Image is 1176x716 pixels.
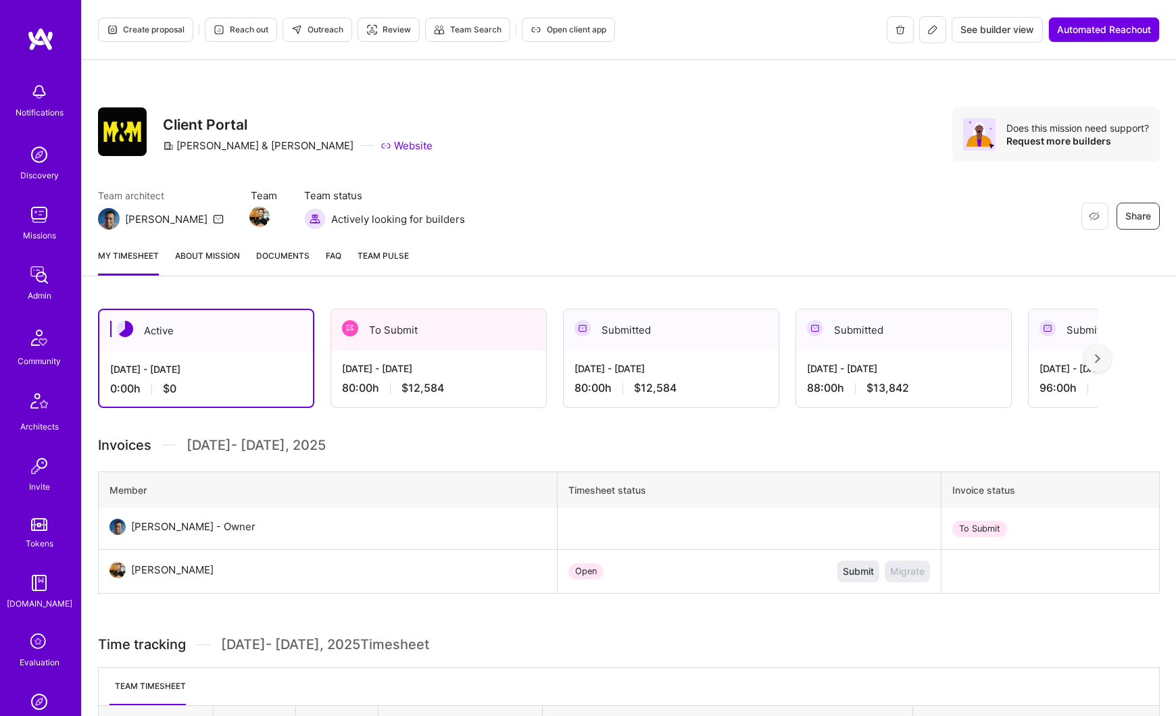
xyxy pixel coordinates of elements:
img: discovery [26,141,53,168]
button: Team Search [425,18,510,42]
button: Create proposal [98,18,193,42]
button: Share [1117,203,1160,230]
img: Team Member Avatar [249,207,270,227]
div: [PERSON_NAME] - Owner [131,519,255,535]
th: Member [99,472,558,509]
span: Time tracking [98,636,186,653]
img: User Avatar [109,562,126,578]
span: Actively looking for builders [331,212,465,226]
div: [PERSON_NAME] [125,212,207,226]
span: Share [1125,209,1151,223]
img: tokens [31,518,47,531]
th: Invoice status [941,472,1160,509]
div: [DATE] - [DATE] [342,361,535,376]
i: icon Mail [213,213,224,224]
img: bell [26,78,53,105]
img: Avatar [963,118,996,151]
div: Does this mission need support? [1006,122,1149,134]
div: [DATE] - [DATE] [110,362,302,376]
span: Create proposal [107,24,185,36]
img: Submitted [1039,320,1056,336]
i: icon Proposal [107,24,118,35]
a: Documents [256,249,310,276]
div: Open [568,563,604,580]
span: [DATE] - [DATE] , 2025 [187,435,326,455]
img: Actively looking for builders [304,208,326,230]
img: Company Logo [98,107,147,156]
span: Reach out [214,24,268,36]
span: Outreach [291,24,343,36]
span: Team status [304,188,465,203]
img: Community [23,322,55,354]
div: 80:00 h [342,381,535,395]
button: Review [358,18,420,42]
img: logo [27,27,54,51]
i: icon CompanyGray [163,140,174,151]
img: Submitted [807,320,823,336]
th: Timesheet status [557,472,941,509]
div: [DATE] - [DATE] [574,361,768,376]
h3: Client Portal [163,116,433,133]
button: Submit [837,561,879,582]
img: guide book [26,569,53,596]
a: Website [381,138,433,153]
span: [DATE] - [DATE] , 2025 Timesheet [221,636,429,653]
button: See builder view [952,17,1043,43]
img: Architects [23,387,55,419]
a: Team Pulse [358,249,409,276]
span: Team [251,188,277,203]
img: To Submit [342,320,358,336]
div: Architects [20,419,59,434]
div: [DATE] - [DATE] [807,361,1000,376]
span: Team architect [98,188,224,203]
div: Submitted [564,309,779,351]
span: Submit [843,565,874,578]
div: To Submit [952,521,1007,537]
span: Documents [256,249,310,263]
a: My timesheet [98,249,159,276]
span: Review [366,24,411,36]
span: Automated Reachout [1057,23,1151,36]
div: Notifications [16,105,64,120]
div: 80:00 h [574,381,768,395]
li: Team timesheet [109,679,186,705]
img: admin teamwork [26,261,53,288]
div: [DOMAIN_NAME] [7,596,72,611]
a: FAQ [326,249,341,276]
div: [PERSON_NAME] [131,562,214,578]
img: User Avatar [109,519,126,535]
div: Invite [29,480,50,494]
span: $12,584 [401,381,444,395]
div: 88:00 h [807,381,1000,395]
div: Discovery [20,168,59,182]
div: Evaluation [20,655,59,669]
div: Admin [28,288,51,303]
div: To Submit [331,309,546,351]
div: Submitted [796,309,1011,351]
i: icon EyeClosed [1089,211,1100,222]
span: Invoices [98,435,151,455]
button: Open client app [522,18,615,42]
a: Team Member Avatar [251,205,268,228]
span: $13,842 [866,381,909,395]
div: Request more builders [1006,134,1149,147]
button: Reach out [205,18,277,42]
span: $12,584 [634,381,677,395]
span: Team Search [434,24,501,36]
img: Admin Search [26,688,53,715]
i: icon Targeter [366,24,377,35]
img: teamwork [26,201,53,228]
span: Team Pulse [358,251,409,261]
img: Divider [162,435,176,455]
div: Tokens [26,536,53,551]
img: Active [117,321,133,337]
img: Invite [26,453,53,480]
div: Active [99,310,313,351]
div: 0:00 h [110,382,302,396]
button: Outreach [283,18,352,42]
i: icon SelectionTeam [26,630,52,655]
span: See builder view [960,23,1034,36]
span: Open client app [531,24,606,36]
div: Community [18,354,61,368]
div: [PERSON_NAME] & [PERSON_NAME] [163,138,353,153]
